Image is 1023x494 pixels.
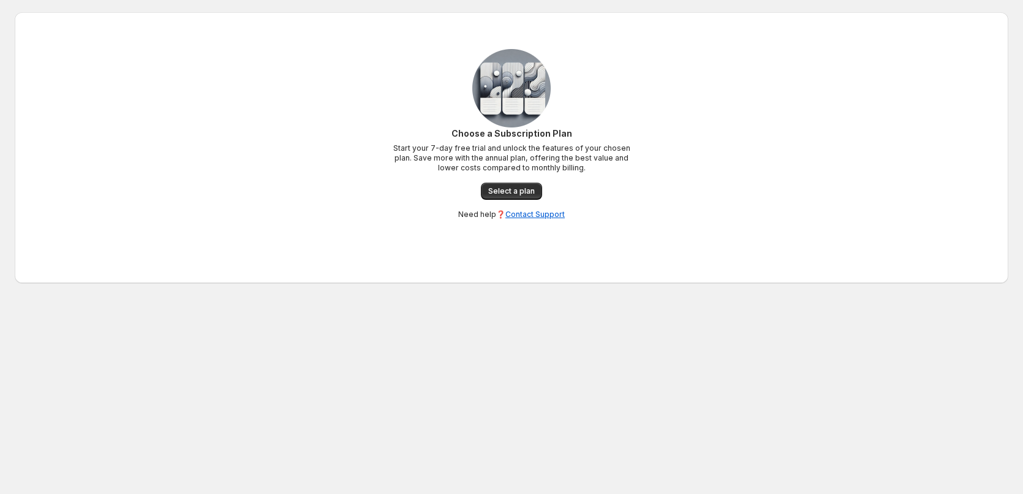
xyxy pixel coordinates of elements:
[481,183,542,200] a: Select a plan
[389,143,634,173] p: Start your 7-day free trial and unlock the features of your chosen plan. Save more with the annua...
[458,210,565,219] p: Need help❓
[389,127,634,140] p: Choose a Subscription Plan
[488,186,535,196] span: Select a plan
[505,210,565,219] a: Contact Support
